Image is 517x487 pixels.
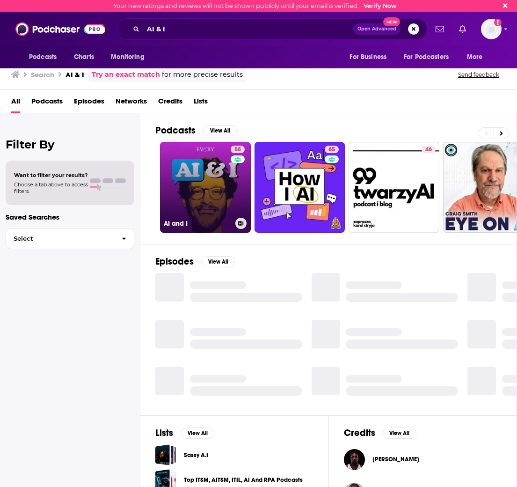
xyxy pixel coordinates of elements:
[372,456,419,463] span: [PERSON_NAME]
[343,48,398,66] button: open menu
[15,20,105,38] img: Podchaser - Follow, Share and Rate Podcasts
[92,69,160,80] a: Try an exact match
[31,70,54,79] h3: Search
[481,19,502,39] span: Logged in as charlottestone
[364,2,397,9] a: Verify Now
[155,125,196,136] h2: Podcasts
[234,145,241,155] span: 58
[344,427,416,439] a: CreditsView All
[455,71,502,79] button: Send feedback
[155,427,214,439] a: ListsView All
[353,23,400,35] button: Open AdvancedNew
[68,48,100,66] a: Charts
[349,142,439,233] a: 46
[162,69,243,80] span: for more precise results
[6,213,134,221] p: Saved Searches
[66,70,84,79] h3: AI & I
[155,125,237,136] a: PodcastsView All
[357,27,396,31] span: Open Advanced
[31,94,63,113] a: Podcasts
[164,220,232,228] h3: AI and I
[344,449,365,470] img: Aidan Igiehon
[160,142,251,233] a: 58AI and I
[481,19,502,39] img: User Profile
[383,17,400,26] span: New
[481,19,502,39] button: Show profile menu
[155,444,176,465] a: Sassy A.I
[194,94,208,113] a: Lists
[201,256,235,267] button: View All
[328,145,335,155] span: 65
[158,94,182,113] a: Credits
[14,181,88,194] span: Choose a tab above to access filters.
[181,428,214,439] button: View All
[6,228,134,249] button: Select
[22,48,69,66] button: open menu
[29,51,57,64] span: Podcasts
[203,125,237,136] button: View All
[6,236,114,242] span: Select
[422,146,436,153] a: 46
[155,256,235,267] a: EpisodesView All
[184,450,208,460] a: Sassy A.I
[155,256,194,267] h2: Episodes
[494,19,502,26] svg: Email not verified
[344,427,375,439] h2: Credits
[467,51,483,64] span: More
[404,51,449,64] span: For Podcasters
[117,18,427,40] div: Search podcasts, credits, & more...
[155,427,173,439] h2: Lists
[184,475,303,485] a: Top ITSM, AITSM, ITIL, AI And RPA Podcasts
[113,2,397,9] div: Your new ratings and reviews will not be shown publicly until your email is verified.
[383,428,416,439] button: View All
[14,172,88,178] span: Want to filter your results?
[425,145,432,155] span: 46
[143,22,353,37] input: Search podcasts, credits, & more...
[344,444,502,474] button: Aidan IgiehonAidan Igiehon
[460,48,495,66] button: open menu
[231,146,245,153] a: 58
[74,94,104,113] a: Episodes
[255,142,345,233] a: 65
[372,456,419,463] a: Aidan Igiehon
[432,21,448,37] a: Show notifications dropdown
[116,94,147,113] a: Networks
[11,94,20,113] a: All
[350,51,386,64] span: For Business
[111,51,144,64] span: Monitoring
[398,48,462,66] button: open menu
[6,138,134,151] h2: Filter By
[74,51,94,64] span: Charts
[325,146,339,153] a: 65
[104,48,156,66] button: open menu
[455,21,470,37] a: Show notifications dropdown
